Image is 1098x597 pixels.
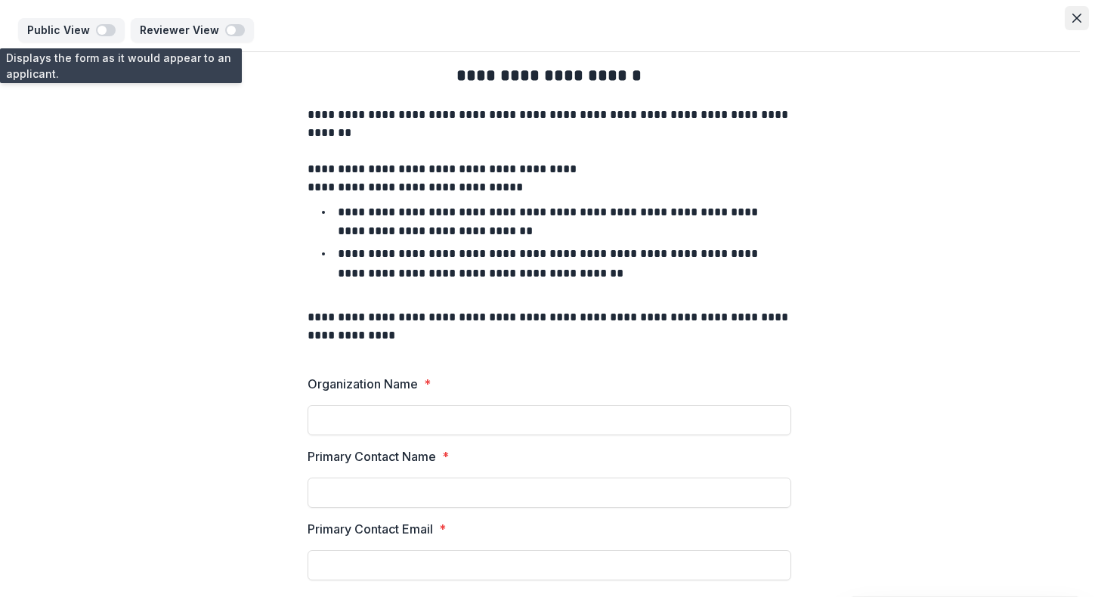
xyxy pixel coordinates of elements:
p: Primary Contact Name [308,447,436,466]
p: Primary Contact Email [308,520,433,538]
p: Public View [27,24,96,37]
p: Organization Name [308,375,418,393]
p: Reviewer View [140,24,225,37]
button: Public View [18,18,125,42]
button: Close [1065,6,1089,30]
button: Reviewer View [131,18,254,42]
